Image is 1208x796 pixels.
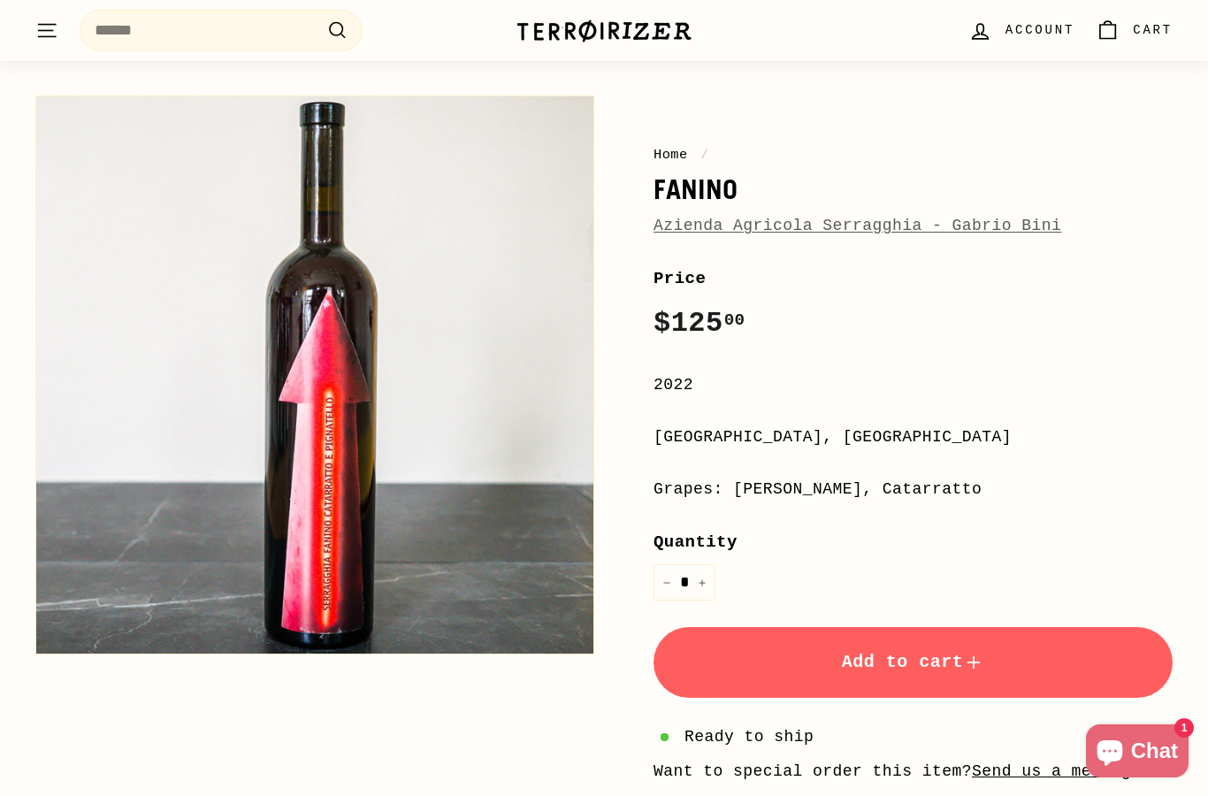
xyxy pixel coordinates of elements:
[654,477,1173,502] div: Grapes: [PERSON_NAME], Catarratto
[654,372,1173,398] div: 2022
[1133,20,1173,40] span: Cart
[654,174,1173,204] h1: Fanino
[1005,20,1074,40] span: Account
[972,762,1141,780] a: Send us a message
[1085,4,1183,57] a: Cart
[654,307,745,340] span: $125
[696,147,714,163] span: /
[654,425,1173,450] div: [GEOGRAPHIC_DATA], [GEOGRAPHIC_DATA]
[654,147,688,163] a: Home
[654,265,1173,292] label: Price
[684,724,814,750] span: Ready to ship
[689,564,715,601] button: Increase item quantity by one
[654,217,1061,234] a: Azienda Agricola Serragghia - Gabrio Bini
[654,529,1173,555] label: Quantity
[654,564,715,601] input: quantity
[724,310,745,330] sup: 00
[1081,724,1194,782] inbox-online-store-chat: Shopify online store chat
[654,759,1173,785] li: Want to special order this item?
[654,627,1173,698] button: Add to cart
[958,4,1085,57] a: Account
[654,564,680,601] button: Reduce item quantity by one
[842,652,985,672] span: Add to cart
[654,144,1173,165] nav: breadcrumbs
